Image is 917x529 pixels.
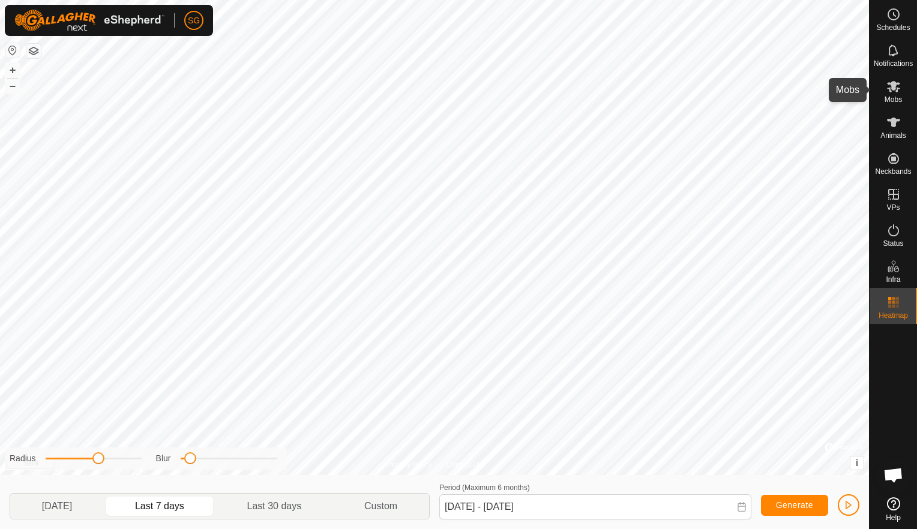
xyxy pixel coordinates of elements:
span: Help [886,514,901,521]
button: Reset Map [5,43,20,58]
label: Blur [156,452,171,465]
span: Infra [886,276,900,283]
span: Status [883,240,903,247]
span: SG [188,14,200,27]
a: Contact Us [446,459,482,470]
label: Period (Maximum 6 months) [439,483,530,492]
span: i [856,458,858,468]
button: – [5,79,20,93]
span: Animals [880,132,906,139]
label: Radius [10,452,36,465]
span: Custom [364,499,397,513]
a: Help [870,492,917,526]
button: Map Layers [26,44,41,58]
span: Generate [776,500,813,510]
button: i [850,456,864,470]
span: VPs [886,204,900,211]
span: Neckbands [875,168,911,175]
span: Last 7 days [135,499,184,513]
span: Last 30 days [247,499,302,513]
a: Privacy Policy [387,459,432,470]
div: Open chat [876,457,912,493]
span: Heatmap [879,312,908,319]
span: Mobs [885,96,902,103]
span: Schedules [876,24,910,31]
img: Gallagher Logo [14,10,164,31]
button: + [5,63,20,77]
span: Notifications [874,60,913,67]
button: Generate [761,495,828,516]
span: [DATE] [42,499,72,513]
